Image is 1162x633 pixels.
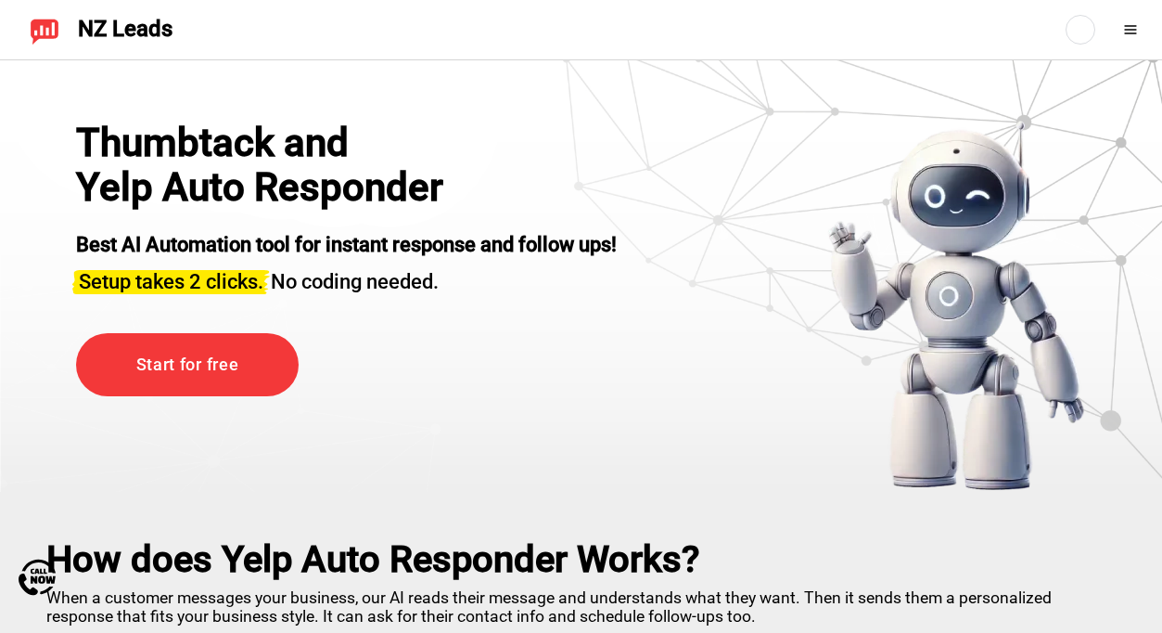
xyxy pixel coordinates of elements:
div: Thumbtack and [76,121,466,165]
span: NZ Leads [78,17,172,43]
img: NZ Leads logo [30,15,59,45]
a: Start for free [76,333,299,397]
img: yelp bot [827,121,1086,492]
span: Setup takes 2 clicks. [79,270,263,293]
h3: No coding needed. [76,259,617,296]
img: Call Now [19,559,56,596]
strong: Best AI Automation tool for instant response and follow ups! [76,233,617,256]
h1: Yelp Auto Responder [76,165,466,210]
h2: How does Yelp Auto Responder Works? [46,538,1116,581]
